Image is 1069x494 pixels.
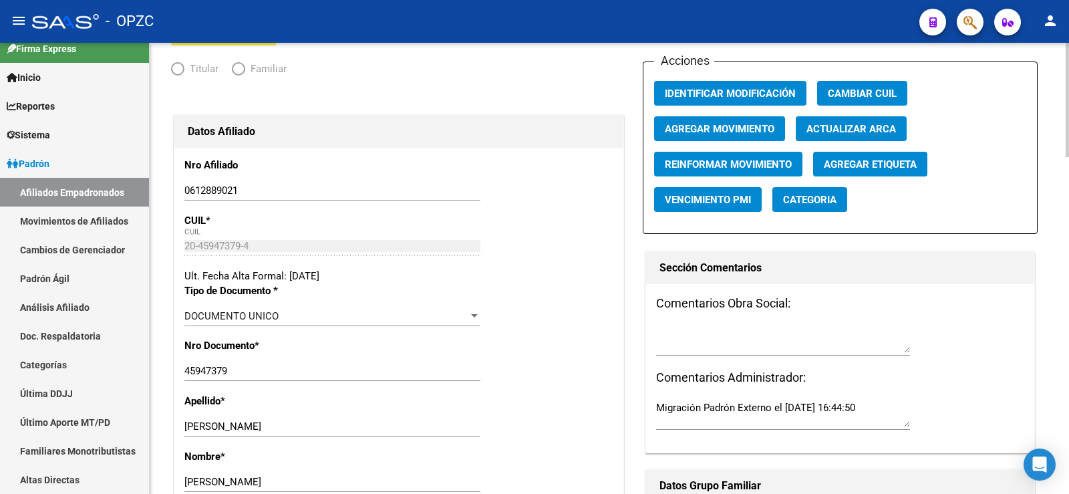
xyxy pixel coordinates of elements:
[665,123,774,135] span: Agregar Movimiento
[171,66,300,78] mat-radio-group: Elija una opción
[654,116,785,141] button: Agregar Movimiento
[665,88,796,100] span: Identificar Modificación
[184,394,313,408] p: Apellido
[665,158,792,170] span: Reinformar Movimiento
[656,368,1024,387] h3: Comentarios Administrador:
[184,338,313,353] p: Nro Documento
[11,13,27,29] mat-icon: menu
[184,283,313,298] p: Tipo de Documento *
[817,81,907,106] button: Cambiar CUIL
[184,158,313,172] p: Nro Afiliado
[824,158,917,170] span: Agregar Etiqueta
[106,7,154,36] span: - OPZC
[828,88,897,100] span: Cambiar CUIL
[796,116,907,141] button: Actualizar ARCA
[772,187,847,212] button: Categoria
[654,81,806,106] button: Identificar Modificación
[7,156,49,171] span: Padrón
[1042,13,1058,29] mat-icon: person
[245,61,287,76] span: Familiar
[188,121,610,142] h1: Datos Afiliado
[783,194,836,206] span: Categoria
[7,128,50,142] span: Sistema
[184,269,613,283] div: Ult. Fecha Alta Formal: [DATE]
[7,41,76,56] span: Firma Express
[184,61,218,76] span: Titular
[654,152,802,176] button: Reinformar Movimiento
[813,152,927,176] button: Agregar Etiqueta
[654,187,762,212] button: Vencimiento PMI
[656,294,1024,313] h3: Comentarios Obra Social:
[184,213,313,228] p: CUIL
[7,99,55,114] span: Reportes
[184,449,313,464] p: Nombre
[654,51,714,70] h3: Acciones
[665,194,751,206] span: Vencimiento PMI
[659,257,1020,279] h1: Sección Comentarios
[7,70,41,85] span: Inicio
[1024,449,1056,481] div: Open Intercom Messenger
[184,310,279,322] span: DOCUMENTO UNICO
[806,123,896,135] span: Actualizar ARCA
